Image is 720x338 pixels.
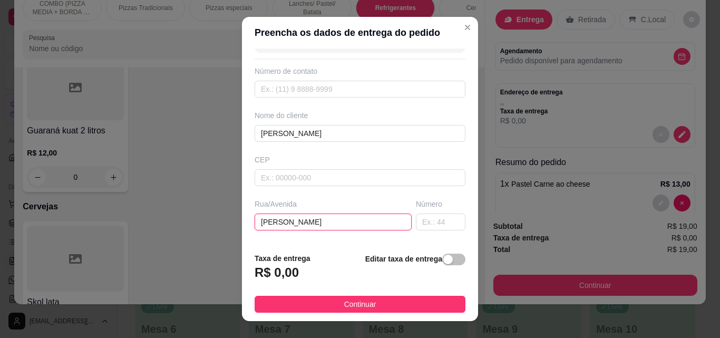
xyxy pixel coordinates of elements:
[255,254,310,263] strong: Taxa de entrega
[242,17,478,49] header: Preencha os dados de entrega do pedido
[255,154,465,165] div: CEP
[416,199,465,209] div: Número
[344,298,376,310] span: Continuar
[459,19,476,36] button: Close
[255,110,465,121] div: Nome do cliente
[255,125,465,142] input: Ex.: João da Silva
[255,214,412,230] input: Ex.: Rua Oscar Freire
[416,214,465,230] input: Ex.: 44
[255,169,465,186] input: Ex.: 00000-000
[255,296,465,313] button: Continuar
[255,243,465,254] div: Selecione o bairro de entrega
[255,81,465,98] input: Ex.: (11) 9 8888-9999
[255,66,465,76] div: Número de contato
[255,199,412,209] div: Rua/Avenida
[255,264,299,281] h3: R$ 0,00
[365,255,442,263] strong: Editar taxa de entrega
